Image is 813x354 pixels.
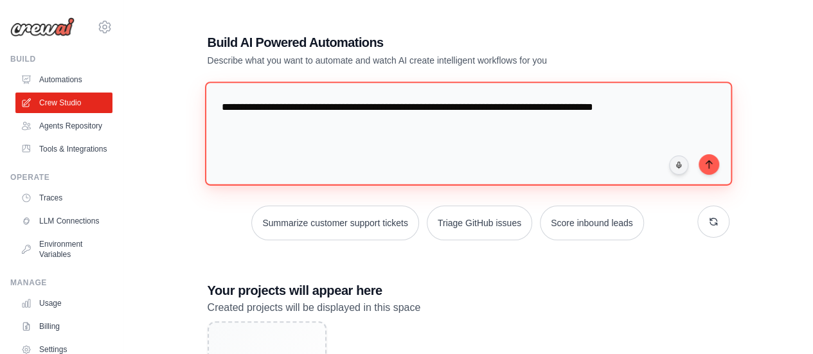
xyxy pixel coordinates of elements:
[15,234,112,265] a: Environment Variables
[10,54,112,64] div: Build
[669,155,688,175] button: Click to speak your automation idea
[15,316,112,337] a: Billing
[15,211,112,231] a: LLM Connections
[10,17,75,37] img: Logo
[15,188,112,208] a: Traces
[697,206,729,238] button: Get new suggestions
[15,116,112,136] a: Agents Repository
[427,206,532,240] button: Triage GitHub issues
[10,278,112,288] div: Manage
[540,206,644,240] button: Score inbound leads
[208,281,729,299] h3: Your projects will appear here
[10,172,112,182] div: Operate
[15,93,112,113] a: Crew Studio
[251,206,418,240] button: Summarize customer support tickets
[15,293,112,314] a: Usage
[15,69,112,90] a: Automations
[208,54,639,67] p: Describe what you want to automate and watch AI create intelligent workflows for you
[208,299,729,316] p: Created projects will be displayed in this space
[208,33,639,51] h1: Build AI Powered Automations
[15,139,112,159] a: Tools & Integrations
